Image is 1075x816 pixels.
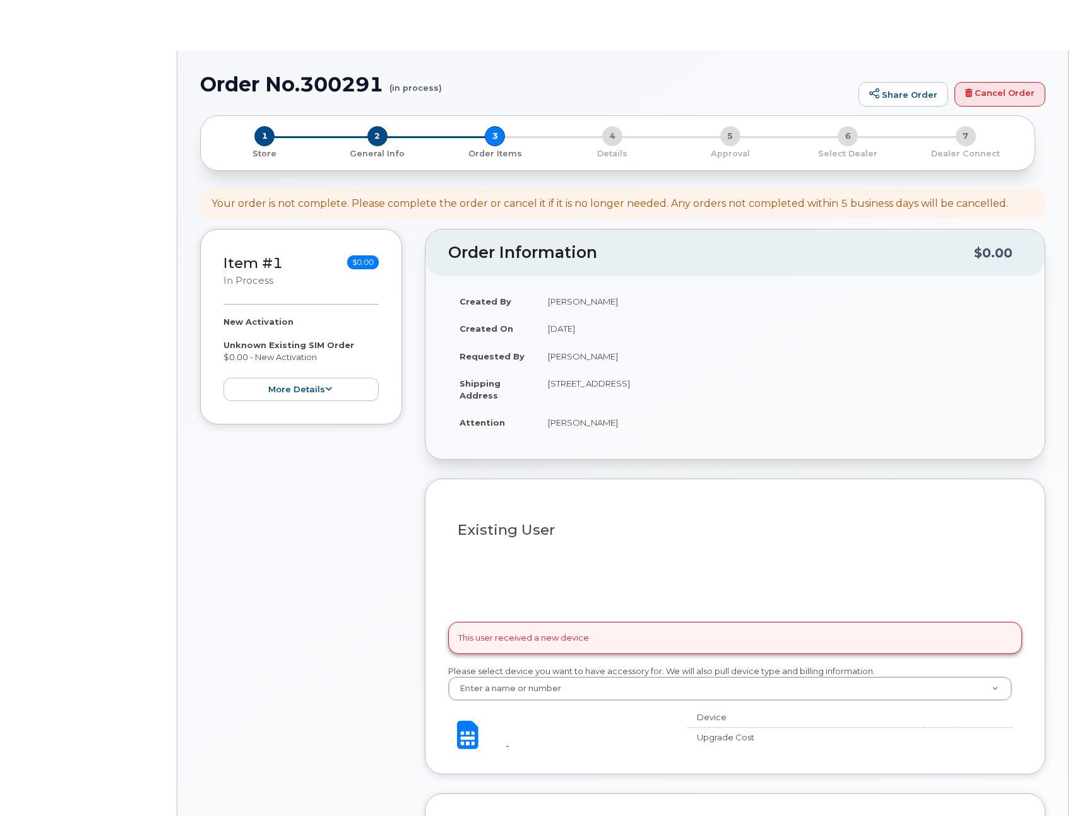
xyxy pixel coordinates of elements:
h2: Order Information [448,244,974,262]
div: Your order is not complete. Please complete the order or cancel it if it is no longer needed. Any... [211,197,1008,211]
strong: Shipping Address [460,378,501,400]
a: Item #1 [223,254,283,272]
div: Upgrade Cost [687,731,823,743]
div: $0.00 - New Activation [223,316,379,401]
span: Enter a name or number [452,683,561,694]
strong: Created On [460,323,513,334]
strong: Created By [460,296,511,306]
td: [DATE] [537,315,1022,342]
a: Cancel Order [954,82,1045,107]
strong: Unknown Existing SIM Order [223,340,354,350]
div: $0.00 [974,241,1013,265]
td: [PERSON_NAME] [537,288,1022,315]
strong: Requested By [460,351,525,361]
span: $0.00 [347,255,379,269]
h1: Order No.300291 [200,73,852,95]
a: Share Order [858,82,948,107]
div: - [506,740,667,752]
a: 2 General Info [318,146,436,160]
h3: Existing User [458,522,1013,538]
a: Enter a name or number [449,677,1011,700]
p: General Info [323,148,431,160]
span: 1 [254,126,275,146]
strong: Attention [460,417,505,428]
td: [STREET_ADDRESS] [537,370,1022,409]
button: more details [223,378,379,401]
span: 2 [367,126,388,146]
td: [PERSON_NAME] [537,409,1022,436]
small: (in process) [389,73,442,93]
strong: New Activation [223,317,294,327]
div: Device [687,711,823,723]
td: [PERSON_NAME] [537,342,1022,370]
div: This user received a new device [448,622,1022,654]
a: 1 Store [211,146,318,160]
p: Store [216,148,313,160]
div: Please select device you want to have accessory for. We will also pull device type and billing in... [448,665,1022,701]
small: in process [223,275,273,286]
